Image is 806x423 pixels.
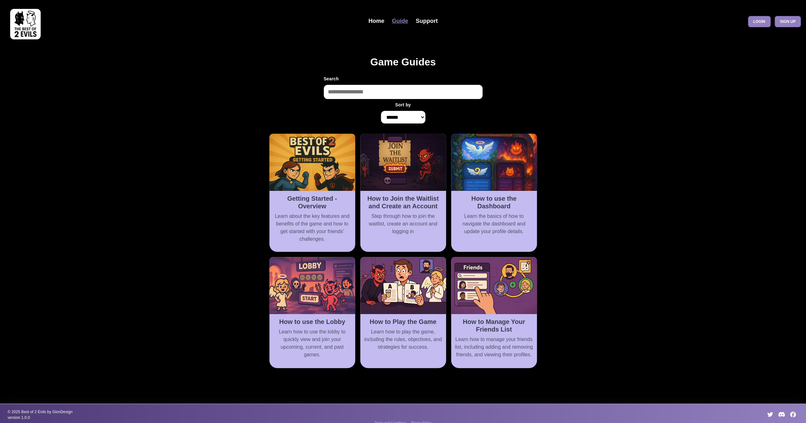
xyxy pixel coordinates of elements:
a: Login [748,16,771,27]
span: © 2025 Best of 2 Evils by GionDesign [8,409,269,415]
p: Learn how to play the game, including the rules, objectives, and strategies for success. [364,328,442,351]
label: Sort by [395,102,411,108]
img: How to Manage Your Friends List [451,257,537,314]
img: How to use the Dashboard [451,134,537,191]
p: Learn the basics of how to navigate the dashboard and update your profile details. [455,212,533,235]
h1: Game Guides [260,56,546,68]
label: Search [324,76,483,82]
p: Step through how to join the waitlist, create an account and logging in [364,212,442,235]
img: Getting Started - Overview [269,134,355,191]
a: Guide [388,14,412,28]
h2: Getting Started - Overview [273,195,351,210]
img: How to Join the Waitlist and Create an Account [360,134,446,191]
p: Learn about the key features and benefits of the game and how to get started with your friends' c... [273,212,351,243]
h2: How to use the Lobby [273,318,351,326]
a: Home [364,14,388,28]
img: How to Play the Game [360,257,446,314]
h2: How to Manage Your Friends List [455,318,533,333]
h2: How to Play the Game [364,318,442,326]
a: Sign up [775,16,801,27]
p: Learn how to use the lobby to quickly view and join your upcoming, current, and past games. [273,328,351,359]
h2: How to use the Dashboard [455,195,533,210]
img: How to use the Lobby [269,257,355,314]
h2: How to Join the Waitlist and Create an Account [364,195,442,210]
span: version 1.0.0 [8,415,269,420]
p: Learn how to manage your friends list, including adding and removing friends, and viewing their p... [455,336,533,359]
img: best of 2 evils logo [10,9,41,39]
a: Support [412,14,442,28]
